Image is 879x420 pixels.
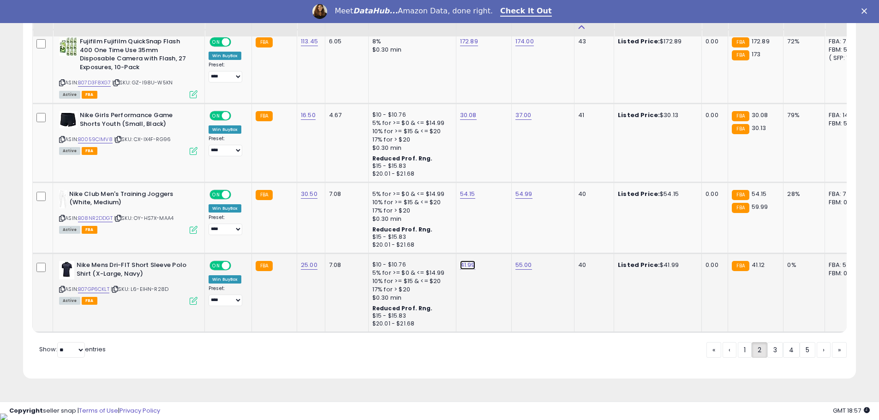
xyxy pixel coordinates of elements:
[372,261,449,269] div: $10 - $10.76
[69,190,181,209] b: Nike Club Men's Training Joggers (White, Medium)
[82,297,97,305] span: FBA
[9,406,43,415] strong: Copyright
[829,261,859,269] div: FBA: 5
[460,189,475,199] a: 54.15
[59,261,197,304] div: ASIN:
[372,320,449,328] div: $20.01 - $21.68
[59,190,67,208] img: 11aG2A70BuL._SL40_.jpg
[372,233,449,241] div: $15 - $15.83
[752,124,766,132] span: 30.13
[829,37,859,46] div: FBA: 7
[209,204,241,213] div: Win BuyBox
[372,37,449,46] div: 8%
[372,154,433,162] b: Reduced Prof. Rng.
[372,136,449,144] div: 17% for > $20
[372,241,449,249] div: $20.01 - $21.68
[210,112,222,120] span: ON
[329,111,361,119] div: 4.67
[861,8,871,14] div: Close
[209,62,245,83] div: Preset:
[230,112,245,120] span: OFF
[372,46,449,54] div: $0.30 min
[829,111,859,119] div: FBA: 14
[78,79,111,87] a: B07D3F8XG7
[706,261,721,269] div: 0.00
[59,190,197,233] div: ASIN:
[618,111,660,119] b: Listed Price:
[618,37,660,46] b: Listed Price:
[578,261,607,269] div: 40
[59,37,197,97] div: ASIN:
[230,190,245,198] span: OFF
[732,261,749,271] small: FBA
[800,342,815,358] a: 5
[210,262,222,270] span: ON
[618,190,694,198] div: $54.15
[829,190,859,198] div: FBA: 7
[829,269,859,278] div: FBM: 0
[372,119,449,127] div: 5% for >= $0 & <= $14.99
[833,406,870,415] span: 2025-10-10 18:57 GMT
[372,127,449,136] div: 10% for >= $15 & <= $20
[80,37,192,74] b: Fujifilm Fujifilm QuickSnap Flash 400 One Time Use 35mm Disposable Camera with Flash, 27 Exposure...
[618,37,694,46] div: $172.89
[372,269,449,277] div: 5% for >= $0 & <= $14.99
[732,111,749,121] small: FBA
[329,261,361,269] div: 7.08
[372,198,449,207] div: 10% for >= $15 & <= $20
[256,111,273,121] small: FBA
[256,261,273,271] small: FBA
[372,225,433,233] b: Reduced Prof. Rng.
[787,190,818,198] div: 28%
[829,119,859,128] div: FBM: 5
[829,54,859,62] div: ( SFP: 1 )
[706,37,721,46] div: 0.00
[256,37,273,47] small: FBA
[59,37,78,56] img: 51Wy6Y-2AEL._SL40_.jpg
[312,4,327,19] img: Profile image for Georgie
[114,214,173,222] span: | SKU: OY-HS7X-MAA4
[112,79,173,86] span: | SKU: GZ-I98U-W5KN
[209,285,245,306] div: Preset:
[578,190,607,198] div: 40
[732,124,749,134] small: FBA
[618,260,660,269] b: Listed Price:
[82,147,97,155] span: FBA
[829,198,859,207] div: FBM: 0
[515,111,532,120] a: 37.00
[752,342,767,358] a: 2
[372,294,449,302] div: $0.30 min
[59,111,78,128] img: 31lcWO21ZeL._SL40_.jpg
[301,37,318,46] a: 113.45
[372,312,449,320] div: $15 - $15.83
[59,261,74,279] img: 31q4LfkdFUL._SL40_.jpg
[301,260,317,270] a: 25.00
[372,144,449,152] div: $0.30 min
[59,297,80,305] span: All listings currently available for purchase on Amazon
[372,285,449,294] div: 17% for > $20
[353,6,398,15] i: DataHub...
[77,261,189,280] b: Nike Mens Dri-FIT Short Sleeve Polo Shirt (X-Large, Navy)
[578,37,607,46] div: 43
[82,226,97,234] span: FBA
[59,111,197,154] div: ASIN:
[460,111,477,120] a: 30.08
[82,91,97,99] span: FBA
[59,91,80,99] span: All listings currently available for purchase on Amazon
[787,261,818,269] div: 0%
[372,170,449,178] div: $20.01 - $21.68
[120,406,160,415] a: Privacy Policy
[618,261,694,269] div: $41.99
[515,37,534,46] a: 174.00
[372,207,449,215] div: 17% for > $20
[787,37,818,46] div: 72%
[111,285,168,293] span: | SKU: L6-EIHN-R28D
[752,189,767,198] span: 54.15
[578,111,607,119] div: 41
[729,345,730,355] span: ‹
[78,285,109,293] a: B07GP6CKLT
[829,46,859,54] div: FBM: 5
[372,304,433,312] b: Reduced Prof. Rng.
[372,111,449,119] div: $10 - $10.76
[301,189,317,199] a: 30.50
